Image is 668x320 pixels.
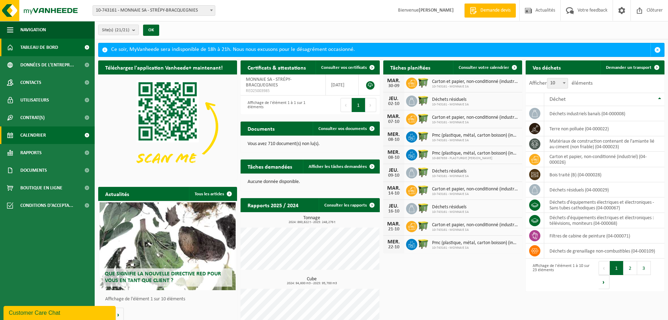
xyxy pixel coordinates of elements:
div: MAR. [387,78,401,84]
a: Demande devis [464,4,516,18]
div: MER. [387,150,401,155]
span: 10-867659 - PLASTURGIE [PERSON_NAME] [432,156,519,161]
img: WB-1100-HPE-GN-50 [417,148,429,160]
a: Consulter vos documents [313,122,379,136]
div: Affichage de l'élément 1 à 10 sur 23 éléments [529,260,592,290]
span: 10-743161 - MONNAIE SA [432,210,469,214]
div: Affichage de l'élément 1 à 1 sur 1 éléments [244,97,306,113]
span: Carton et papier, non-conditionné (industriel) [432,222,519,228]
span: Déchets résiduels [432,169,469,174]
span: 10-743161 - MONNAIE SA [432,138,519,143]
span: Carton et papier, non-conditionné (industriel) [432,187,519,192]
span: 10 [547,78,568,89]
div: Ce soir, MyVanheede sera indisponible de 18h à 21h. Nous nous excusons pour le désagrément occasi... [111,43,650,57]
span: Documents [20,162,47,179]
a: Demander un transport [600,60,664,74]
span: 10-743161 - MONNAIE SA [432,120,519,125]
div: 22-10 [387,245,401,250]
img: WB-1100-HPE-GN-50 [417,184,429,196]
td: [DATE] [326,74,359,96]
span: Consulter votre calendrier [459,65,509,70]
div: MAR. [387,114,401,119]
div: 02-10 [387,102,401,106]
div: 14-10 [387,191,401,196]
a: Que signifie la nouvelle directive RED pour vous en tant que client ? [100,202,236,290]
button: 2 [623,261,637,275]
span: MONNAIE SA - STRÉPY-BRACQUEGNIES [246,77,291,88]
span: Que signifie la nouvelle directive RED pour vous en tant que client ? [105,271,221,283]
a: Consulter vos certificats [316,60,379,74]
span: RED25003985 [246,88,320,94]
td: bois traité (B) (04-000028) [544,167,664,182]
div: 08-10 [387,155,401,160]
img: WB-1100-HPE-GN-50 [417,220,429,232]
h2: Documents [241,122,282,135]
td: matériaux de construction contenant de l'amiante lié au ciment (non friable) (04-000023) [544,136,664,152]
div: 07-10 [387,119,401,124]
div: MER. [387,132,401,137]
span: Afficher les tâches demandées [309,164,367,169]
div: JEU. [387,96,401,102]
img: WB-1100-HPE-GN-50 [417,94,429,106]
span: Carton et papier, non-conditionné (industriel) [432,79,519,85]
span: 10-743161 - MONNAIE SA [432,103,469,107]
div: MAR. [387,185,401,191]
img: WB-1100-HPE-GN-50 [417,112,429,124]
span: Pmc (plastique, métal, carton boisson) (industriel) [432,133,519,138]
div: MAR. [387,221,401,227]
p: Vous avez 710 document(s) non lu(s). [248,142,372,146]
div: 08-10 [387,137,401,142]
img: WB-1100-HPE-GN-50 [417,166,429,178]
div: 30-09 [387,84,401,89]
span: Rapports [20,144,42,162]
a: Afficher les tâches demandées [303,159,379,174]
span: 10-743161 - MONNAIE SA [432,174,469,178]
td: déchets résiduels (04-000029) [544,182,664,197]
span: Demande devis [479,7,512,14]
button: Next [599,275,609,289]
img: Download de VHEPlus App [98,74,237,179]
div: 16-10 [387,209,401,214]
img: WB-1100-HPE-GN-50 [417,238,429,250]
span: Site(s) [102,25,129,35]
img: WB-1100-HPE-GN-50 [417,77,429,89]
h2: Actualités [98,187,136,201]
span: 10-743161 - MONNAIE SA [432,246,519,250]
span: Tableau de bord [20,39,58,56]
td: carton et papier, non-conditionné (industriel) (04-000026) [544,152,664,167]
span: Pmc (plastique, métal, carton boisson) (industriel) [432,240,519,246]
button: 3 [637,261,651,275]
span: Consulter vos certificats [321,65,367,70]
button: Previous [340,98,352,112]
h2: Certificats & attestations [241,60,313,74]
span: 10-743161 - MONNAIE SA [432,192,519,196]
span: Conditions d'accepta... [20,197,73,214]
span: 10 [547,78,568,88]
h2: Tâches demandées [241,159,299,173]
button: Next [365,98,376,112]
span: Contacts [20,74,41,91]
td: déchets d'équipements électriques et électroniques - Sans tubes cathodiques (04-000067) [544,197,664,213]
span: Utilisateurs [20,91,49,109]
span: 2024: 94,600 m3 - 2025: 95,700 m3 [244,282,379,285]
span: Données de l'entrepr... [20,56,74,74]
button: Previous [599,261,610,275]
img: WB-1100-HPE-GN-50 [417,130,429,142]
div: JEU. [387,168,401,173]
td: terre non polluée (04-000022) [544,121,664,136]
div: 21-10 [387,227,401,232]
span: 10-743161 - MONNAIE SA [432,85,519,89]
div: JEU. [387,203,401,209]
count: (21/21) [115,28,129,32]
span: Pmc (plastique, métal, carton boisson) (industriel) [432,151,519,156]
iframe: chat widget [4,305,117,320]
a: Tous les articles [189,187,236,201]
span: Demander un transport [606,65,652,70]
img: WB-1100-HPE-GN-50 [417,202,429,214]
span: Calendrier [20,126,46,144]
span: Navigation [20,21,46,39]
a: Consulter votre calendrier [453,60,521,74]
a: Consulter les rapports [319,198,379,212]
td: déchets de grenaillage non-combustibles (04-000109) [544,243,664,259]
